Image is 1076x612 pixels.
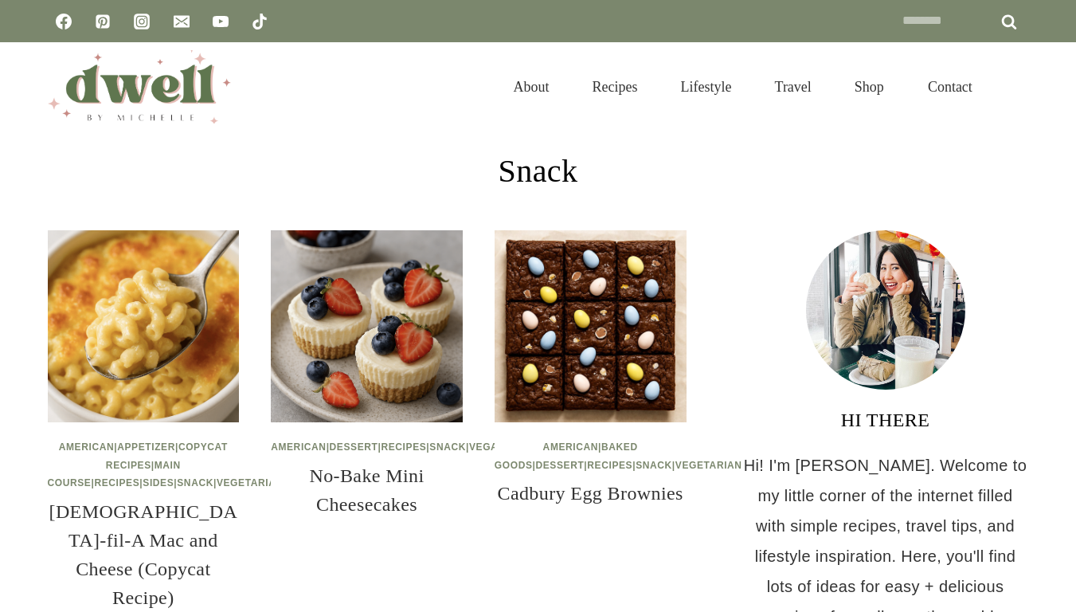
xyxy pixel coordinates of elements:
[492,59,571,115] a: About
[117,441,175,453] a: Appetizer
[143,477,174,488] a: Sides
[492,59,993,115] nav: Primary Navigation
[499,147,578,195] h1: Snack
[48,441,284,489] span: | | | | | | |
[106,441,228,471] a: Copycat Recipes
[543,441,598,453] a: American
[271,441,326,453] a: American
[495,441,638,471] a: Baked Goods
[675,460,742,471] a: Vegetarian
[48,50,231,124] img: DWELL by michelle
[177,477,213,488] a: Snack
[753,59,833,115] a: Travel
[166,6,198,37] a: Email
[49,501,237,608] a: [DEMOGRAPHIC_DATA]-fil-A Mac and Cheese (Copycat Recipe)
[94,477,139,488] a: Recipes
[48,230,240,422] img: Chick-fil-A Mac and Cheese (Copycat Recipe)
[429,441,466,453] a: Snack
[330,441,378,453] a: Dessert
[495,230,687,422] img: Cadbury Egg Brownies
[495,441,742,471] span: | | | | |
[244,6,276,37] a: TikTok
[742,406,1029,434] h3: HI THERE
[833,59,906,115] a: Shop
[535,460,584,471] a: Dessert
[587,460,632,471] a: Recipes
[271,230,463,422] img: No-Bake Mini Cheesecakes
[659,59,753,115] a: Lifestyle
[205,6,237,37] a: YouTube
[217,477,284,488] a: Vegetarian
[271,441,575,453] span: | | | | |
[571,59,659,115] a: Recipes
[1002,73,1029,100] button: View Search Form
[636,460,672,471] a: Snack
[469,441,506,453] a: Vegan
[48,6,80,37] a: Facebook
[126,6,158,37] a: Instagram
[59,441,114,453] a: American
[309,465,424,515] a: No-Bake Mini Cheesecakes
[498,483,683,504] a: Cadbury Egg Brownies
[906,59,994,115] a: Contact
[381,441,426,453] a: Recipes
[87,6,119,37] a: Pinterest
